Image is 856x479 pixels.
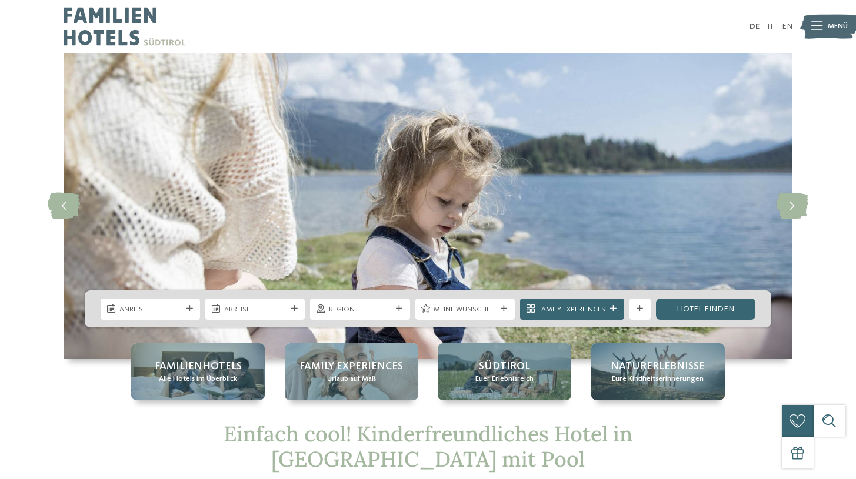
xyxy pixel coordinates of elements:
span: Südtirol [479,359,530,374]
a: Kinderfreundliches Hotel in Südtirol mit Pool gesucht? Familienhotels Alle Hotels im Überblick [131,343,265,400]
span: Anreise [119,304,182,315]
span: Eure Kindheitserinnerungen [612,374,704,384]
span: Euer Erlebnisreich [475,374,534,384]
span: Meine Wünsche [434,304,496,315]
span: Family Experiences [538,304,605,315]
a: Kinderfreundliches Hotel in Südtirol mit Pool gesucht? Family Experiences Urlaub auf Maß [285,343,418,400]
span: Alle Hotels im Überblick [159,374,237,384]
a: DE [750,22,760,31]
a: Kinderfreundliches Hotel in Südtirol mit Pool gesucht? Südtirol Euer Erlebnisreich [438,343,571,400]
a: EN [782,22,792,31]
a: Kinderfreundliches Hotel in Südtirol mit Pool gesucht? Naturerlebnisse Eure Kindheitserinnerungen [591,343,725,400]
span: Family Experiences [299,359,403,374]
span: Einfach cool! Kinderfreundliches Hotel in [GEOGRAPHIC_DATA] mit Pool [224,420,632,473]
a: IT [767,22,774,31]
span: Abreise [224,304,287,315]
span: Urlaub auf Maß [327,374,376,384]
span: Naturerlebnisse [611,359,705,374]
span: Region [329,304,391,315]
a: Hotel finden [656,299,755,320]
span: Menü [828,21,848,32]
img: Kinderfreundliches Hotel in Südtirol mit Pool gesucht? [64,53,792,359]
span: Familienhotels [155,359,242,374]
